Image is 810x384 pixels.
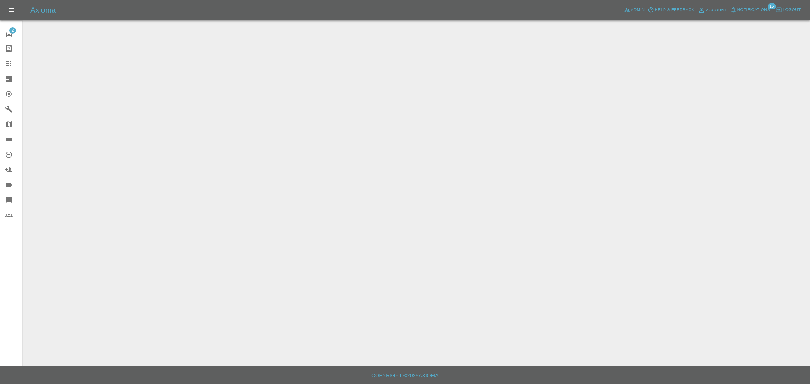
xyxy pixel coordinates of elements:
[783,6,801,14] span: Logout
[774,5,802,15] button: Logout
[30,5,56,15] h5: Axioma
[622,5,646,15] a: Admin
[768,3,776,9] span: 16
[4,3,19,18] button: Open drawer
[737,6,770,14] span: Notifications
[729,5,772,15] button: Notifications
[655,6,694,14] span: Help & Feedback
[646,5,696,15] button: Help & Feedback
[5,371,805,380] h6: Copyright © 2025 Axioma
[631,6,645,14] span: Admin
[9,27,16,34] span: 2
[706,7,727,14] span: Account
[696,5,729,15] a: Account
